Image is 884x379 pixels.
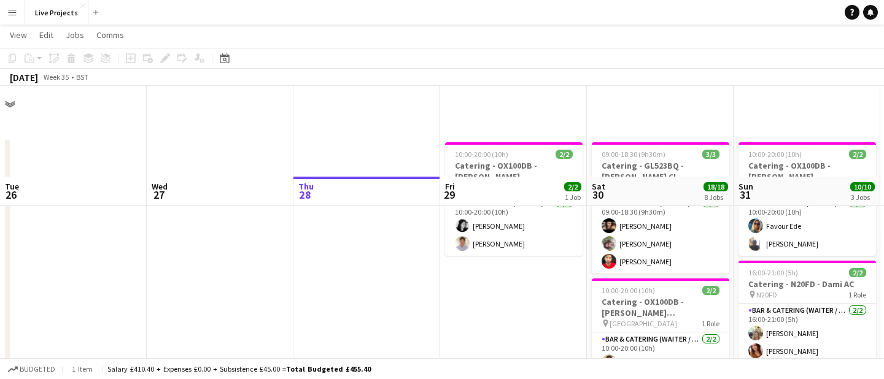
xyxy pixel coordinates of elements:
span: 10:00-20:00 (10h) [602,286,655,295]
span: 30 [590,188,605,202]
span: Thu [298,181,314,192]
a: Edit [34,27,58,43]
app-job-card: 10:00-20:00 (10h)2/2Catering - OX100DB - [PERSON_NAME] [PERSON_NAME] [GEOGRAPHIC_DATA]1 RoleBar &... [739,142,876,256]
span: Week 35 [41,72,71,82]
h3: Catering - GL523BQ - [PERSON_NAME] CL [592,160,729,182]
button: Budgeted [6,362,57,376]
span: Budgeted [20,365,55,373]
app-card-role: Bar & Catering (Waiter / waitress)2/210:00-20:00 (10h)[PERSON_NAME][PERSON_NAME] [445,196,583,256]
span: 31 [737,188,753,202]
span: 1 item [68,364,97,373]
div: [DATE] [10,71,38,83]
app-job-card: 10:00-20:00 (10h)2/2Catering - OX100DB - [PERSON_NAME] [PERSON_NAME] [GEOGRAPHIC_DATA]1 RoleBar &... [445,142,583,256]
span: Sun [739,181,753,192]
a: Comms [91,27,129,43]
span: 10/10 [850,182,875,191]
app-job-card: 09:00-18:30 (9h30m)3/3Catering - GL523BQ - [PERSON_NAME] CL [GEOGRAPHIC_DATA], [GEOGRAPHIC_DATA]1... [592,142,729,274]
span: Jobs [66,29,84,40]
app-card-role: Bar & Catering (Waiter / waitress)2/216:00-21:00 (5h)[PERSON_NAME][PERSON_NAME] [739,304,876,363]
span: Edit [39,29,53,40]
div: BST [76,72,88,82]
span: 10:00-20:00 (10h) [455,150,508,159]
div: 1 Job [565,193,581,202]
span: 3/3 [702,150,719,159]
span: Wed [152,181,168,192]
span: Tue [5,181,19,192]
span: 2/2 [702,286,719,295]
span: View [10,29,27,40]
span: 2/2 [564,182,581,191]
span: Sat [592,181,605,192]
span: [GEOGRAPHIC_DATA] [610,319,677,328]
span: 1 Role [702,319,719,328]
span: 2/2 [849,150,866,159]
app-job-card: 16:00-21:00 (5h)2/2Catering - N20FD - Dami AC N20FD1 RoleBar & Catering (Waiter / waitress)2/216:... [739,261,876,363]
span: 27 [150,188,168,202]
span: 18/18 [704,182,728,191]
span: 26 [3,188,19,202]
button: Live Projects [25,1,88,25]
span: Total Budgeted £455.40 [286,364,371,373]
div: 3 Jobs [851,193,874,202]
span: 1 Role [848,290,866,299]
h3: Catering - OX100DB - [PERSON_NAME] [PERSON_NAME] [739,160,876,182]
app-card-role: Bar & Catering (Waiter / waitress)3/309:00-18:30 (9h30m)[PERSON_NAME][PERSON_NAME][PERSON_NAME] [592,196,729,274]
div: Salary £410.40 + Expenses £0.00 + Subsistence £45.00 = [107,364,371,373]
span: 2/2 [849,268,866,277]
span: 10:00-20:00 (10h) [748,150,802,159]
span: 16:00-21:00 (5h) [748,268,798,277]
h3: Catering - OX100DB - [PERSON_NAME] [PERSON_NAME] [445,160,583,182]
div: 8 Jobs [704,193,727,202]
h3: Catering - N20FD - Dami AC [739,278,876,289]
span: 29 [443,188,455,202]
span: Fri [445,181,455,192]
app-card-role: Bar & Catering (Waiter / waitress)2/210:00-20:00 (10h)Favour Ede[PERSON_NAME] [739,196,876,256]
span: N20FD [756,290,777,299]
h3: Catering - OX100DB - [PERSON_NAME] [PERSON_NAME] [592,296,729,318]
a: Jobs [61,27,89,43]
a: View [5,27,32,43]
span: 09:00-18:30 (9h30m) [602,150,665,159]
span: Comms [96,29,124,40]
span: 28 [297,188,314,202]
span: 2/2 [556,150,573,159]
